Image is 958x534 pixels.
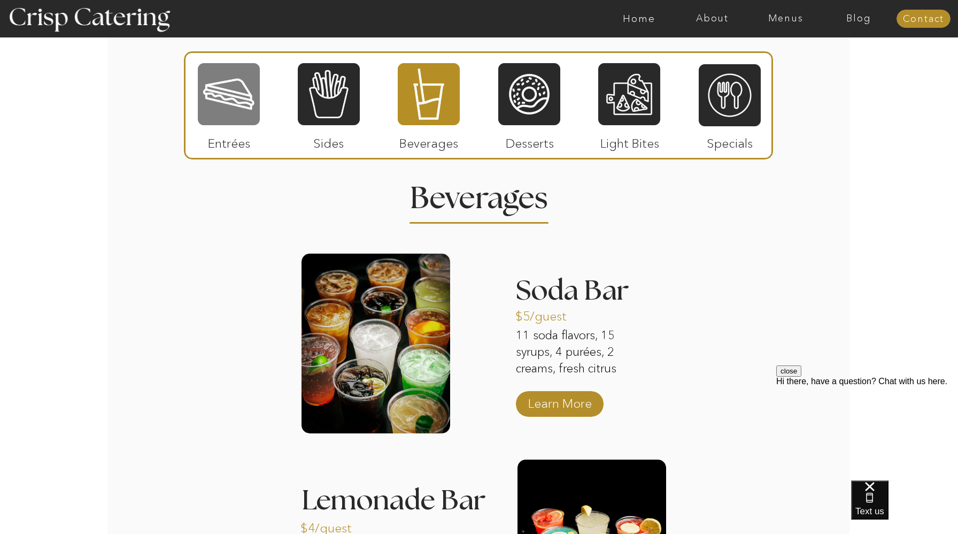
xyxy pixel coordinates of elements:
[516,327,649,379] p: 11 soda flavors, 15 syrups, 4 purées, 2 creams, fresh citrus
[749,13,822,24] a: Menus
[293,125,364,156] p: Sides
[851,480,958,534] iframe: podium webchat widget bubble
[302,487,489,515] h3: Lemonade Bar
[393,125,464,156] p: Beverages
[594,125,665,156] p: Light Bites
[897,14,951,25] a: Contact
[194,125,265,156] p: Entrées
[602,13,676,24] a: Home
[524,385,596,416] a: Learn More
[822,13,895,24] a: Blog
[515,298,586,329] p: $5/guest
[676,13,749,24] a: About
[694,125,765,156] p: Specials
[494,125,565,156] p: Desserts
[516,277,665,307] h3: Soda Bar
[776,365,958,494] iframe: podium webchat widget prompt
[410,184,548,204] h2: Beverages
